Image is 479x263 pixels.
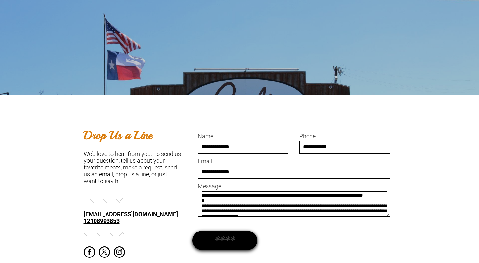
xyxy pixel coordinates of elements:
[198,183,390,190] label: Message
[198,158,390,165] label: Email
[299,133,390,140] label: Phone
[114,246,125,259] a: instagram
[84,246,95,259] a: facebook
[84,150,181,184] font: We’d love to hear from you. To send us your question, tell us about your favorite meats, make a r...
[84,211,178,218] a: [EMAIL_ADDRESS][DOMAIN_NAME]
[84,128,152,143] b: Drop Us a Line
[99,246,110,259] a: twitter
[198,133,288,140] label: Name
[84,218,120,224] a: 12108993853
